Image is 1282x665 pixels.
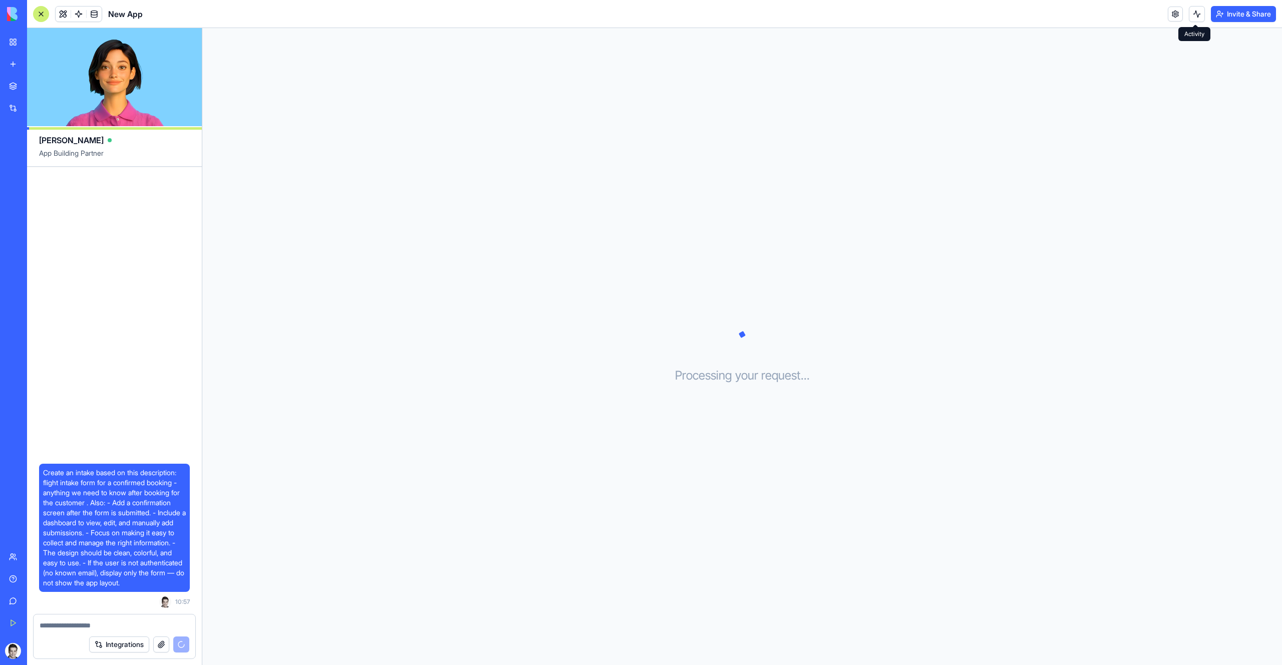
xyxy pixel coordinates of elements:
[807,368,810,384] span: .
[1178,27,1210,41] div: Activity
[108,8,143,20] span: New App
[5,643,21,659] img: ACg8ocIZfXCXTHoElTTUbMuDAUrMTh1wUh2KtCEsOc7TxbrVf2k0m7EQ=s96-c
[175,598,190,606] span: 10:57
[804,368,807,384] span: .
[43,468,186,588] span: Create an intake based on this description: flight intake form for a confirmed booking - anything...
[7,7,69,21] img: logo
[39,148,190,166] span: App Building Partner
[159,596,171,608] img: ACg8ocIZfXCXTHoElTTUbMuDAUrMTh1wUh2KtCEsOc7TxbrVf2k0m7EQ=s96-c
[39,134,104,146] span: [PERSON_NAME]
[1211,6,1276,22] button: Invite & Share
[801,368,804,384] span: .
[89,636,149,652] button: Integrations
[675,368,810,384] h3: Processing your request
